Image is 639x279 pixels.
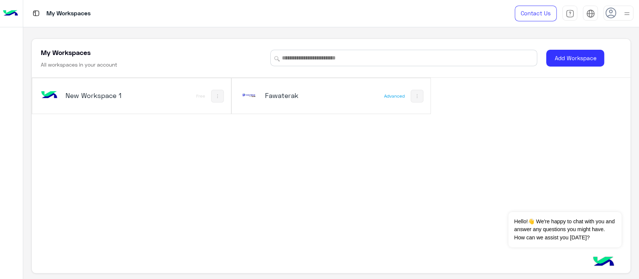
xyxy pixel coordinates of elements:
[384,93,405,99] div: Advanced
[3,6,18,21] img: Logo
[239,85,259,105] img: 171468393613305
[46,9,91,19] p: My Workspaces
[566,9,574,18] img: tab
[586,9,595,18] img: tab
[515,6,557,21] a: Contact Us
[622,9,632,18] img: profile
[196,93,205,99] div: Free
[66,91,132,100] h5: New Workspace 1
[41,48,91,57] h5: My Workspaces
[31,9,41,18] img: tab
[39,85,60,105] img: bot image
[508,212,621,247] span: Hello!👋 We're happy to chat with you and answer any questions you might have. How can we assist y...
[265,91,332,100] h5: Fawaterak
[562,6,577,21] a: tab
[41,61,117,68] h6: All workspaces in your account
[546,50,604,67] button: Add Workspace
[590,249,617,275] img: hulul-logo.png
